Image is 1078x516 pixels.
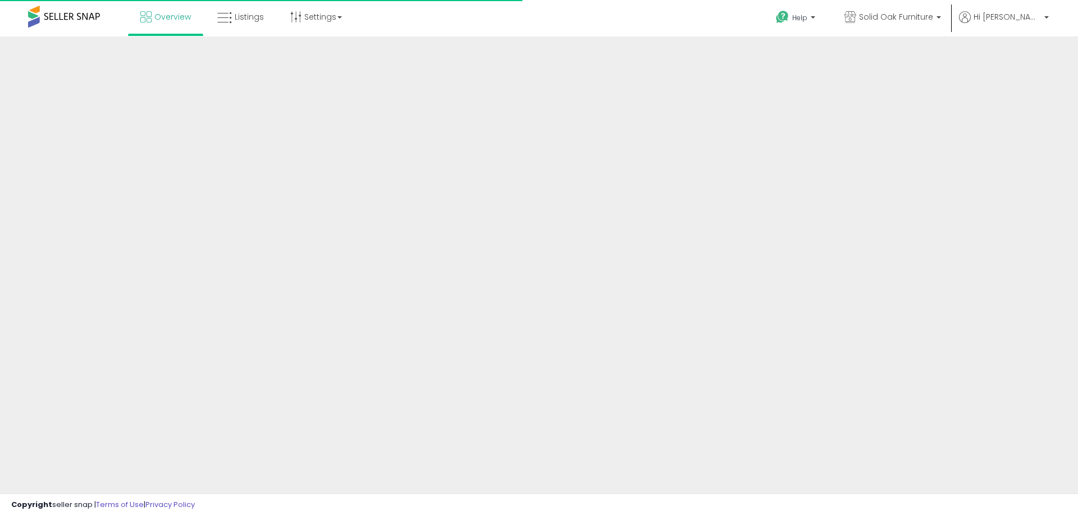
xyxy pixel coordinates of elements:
[154,11,191,22] span: Overview
[792,13,807,22] span: Help
[145,499,195,510] a: Privacy Policy
[11,499,52,510] strong: Copyright
[11,500,195,510] div: seller snap | |
[767,2,826,36] a: Help
[974,11,1041,22] span: Hi [PERSON_NAME]
[235,11,264,22] span: Listings
[859,11,933,22] span: Solid Oak Furniture
[775,10,789,24] i: Get Help
[959,11,1049,36] a: Hi [PERSON_NAME]
[96,499,144,510] a: Terms of Use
